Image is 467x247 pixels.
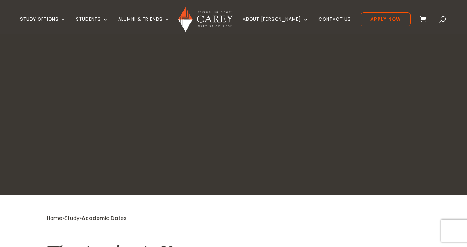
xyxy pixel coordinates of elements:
span: Academic Dates [82,214,127,222]
a: Study Options [20,17,66,34]
a: Study [65,214,80,222]
a: Alumni & Friends [118,17,170,34]
img: Carey Baptist College [178,7,233,32]
a: Apply Now [361,12,411,26]
a: About [PERSON_NAME] [243,17,309,34]
span: » » [47,214,127,222]
a: Contact Us [318,17,351,34]
a: Students [76,17,108,34]
a: Home [47,214,62,222]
